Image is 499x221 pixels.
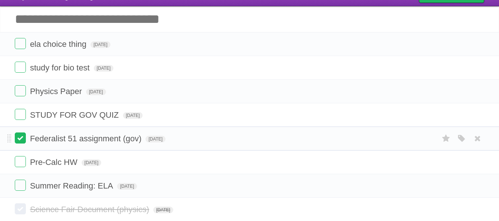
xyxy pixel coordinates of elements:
[15,132,26,144] label: Done
[15,38,26,49] label: Done
[15,109,26,120] label: Done
[117,183,137,190] span: [DATE]
[90,41,110,48] span: [DATE]
[30,205,151,214] span: Science Fair Document (physics)
[30,39,88,49] span: ela choice thing
[15,62,26,73] label: Done
[123,112,143,119] span: [DATE]
[153,207,173,213] span: [DATE]
[30,181,115,190] span: Summer Reading: ELA
[439,132,453,145] label: Star task
[30,87,84,96] span: Physics Paper
[94,65,114,72] span: [DATE]
[30,110,120,120] span: STUDY FOR GOV QUIZ
[15,203,26,214] label: Done
[30,134,143,143] span: Federalist 51 assignment (gov)
[30,158,79,167] span: Pre-Calc HW
[15,180,26,191] label: Done
[86,89,106,95] span: [DATE]
[30,63,91,72] span: study for bio test
[15,85,26,96] label: Done
[82,159,102,166] span: [DATE]
[15,156,26,167] label: Done
[146,136,165,142] span: [DATE]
